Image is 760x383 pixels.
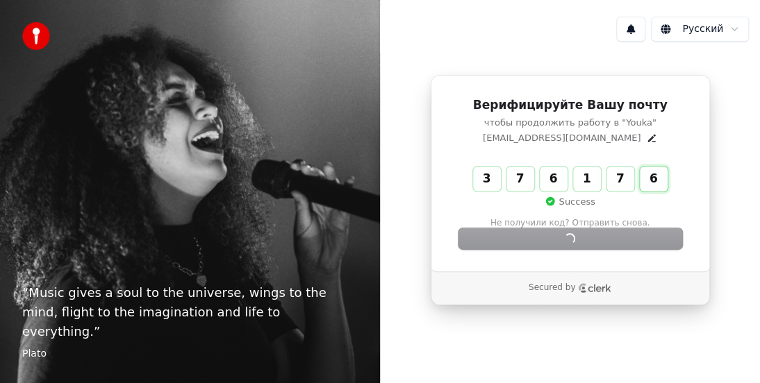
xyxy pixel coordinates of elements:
p: чтобы продолжить работу в "Youka" [459,117,682,129]
p: Success [545,196,595,208]
img: youka [22,22,50,50]
p: [EMAIL_ADDRESS][DOMAIN_NAME] [483,132,641,144]
footer: Plato [22,347,358,361]
p: “ Music gives a soul to the universe, wings to the mind, flight to the imagination and life to ev... [22,283,358,341]
p: Secured by [529,282,575,293]
button: Edit [646,133,657,144]
h1: Верифицируйте Вашу почту [459,97,682,114]
a: Clerk logo [578,283,611,293]
input: Enter verification code [473,167,695,191]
